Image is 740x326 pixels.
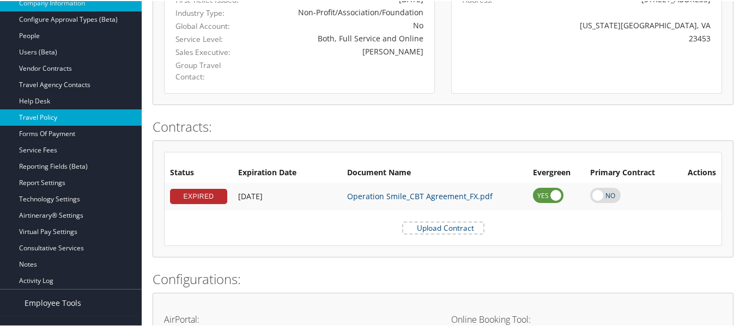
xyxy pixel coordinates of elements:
[165,162,233,182] th: Status
[264,32,423,43] div: Both, Full Service and Online
[529,32,711,43] div: 23453
[451,314,722,323] h4: Online Booking Tool:
[175,7,247,17] label: Industry Type:
[342,162,527,182] th: Document Name
[264,19,423,30] div: No
[175,46,247,57] label: Sales Executive:
[264,45,423,56] div: [PERSON_NAME]
[25,288,81,316] span: Employee Tools
[529,19,711,30] div: [US_STATE][GEOGRAPHIC_DATA], VA
[347,190,493,200] a: Operation Smile_CBT Agreement_FX.pdf
[264,5,423,17] div: Non-Profit/Association/Foundation
[675,162,722,182] th: Actions
[170,188,227,203] div: EXPIRED
[175,20,247,30] label: Global Account:
[233,162,342,182] th: Expiration Date
[585,162,675,182] th: Primary Contract
[403,222,483,232] label: Upload Contract
[238,190,336,200] div: Add/Edit Date
[153,269,733,287] h2: Configurations:
[175,59,247,81] label: Group Travel Contact:
[238,190,263,200] span: [DATE]
[153,116,733,135] h2: Contracts:
[705,184,716,206] i: Remove Contract
[164,314,435,323] h4: AirPortal:
[527,162,585,182] th: Evergreen
[175,33,247,44] label: Service Level:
